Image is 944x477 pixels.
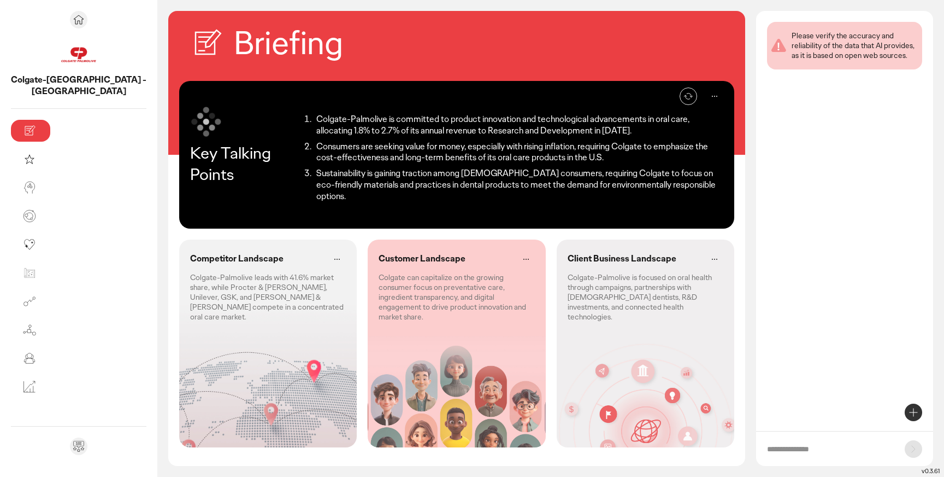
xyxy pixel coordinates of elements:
[792,31,918,61] div: Please verify the accuracy and reliability of the data that AI provides, as it is based on open w...
[568,253,676,265] p: Client Business Landscape
[379,272,534,322] p: Colgate can capitalize on the growing consumer focus on preventative care, ingredient transparenc...
[313,168,723,202] li: Sustainability is gaining traction among [DEMOGRAPHIC_DATA] consumers, requiring Colgate to focus...
[70,438,87,455] div: Send feedback
[557,240,734,447] div: Client Business Landscape: Colgate-Palmolive is focused on oral health through campaigns, partner...
[190,142,299,185] p: Key Talking Points
[190,253,284,265] p: Competitor Landscape
[234,22,343,65] h2: Briefing
[179,240,357,447] div: Competitor Landscape: Colgate-Palmolive leads with 41.6% market share, while Procter & Gamble, Un...
[313,114,723,137] li: Colgate-Palmolive is committed to product innovation and technological advancements in oral care,...
[379,253,465,265] p: Customer Landscape
[190,105,223,138] img: symbol
[313,141,723,164] li: Consumers are seeking value for money, especially with rising inflation, requiring Colgate to emp...
[680,88,697,105] button: Refresh
[368,240,545,447] div: Customer Landscape: Colgate can capitalize on the growing consumer focus on preventative care, in...
[568,272,723,322] p: Colgate-Palmolive is focused on oral health through campaigns, partnerships with [DEMOGRAPHIC_DAT...
[59,35,98,74] img: project avatar
[11,74,146,97] p: Colgate-Palmolive - USA
[190,272,346,322] p: Colgate-Palmolive leads with 41.6% market share, while Procter & [PERSON_NAME], Unilever, GSK, an...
